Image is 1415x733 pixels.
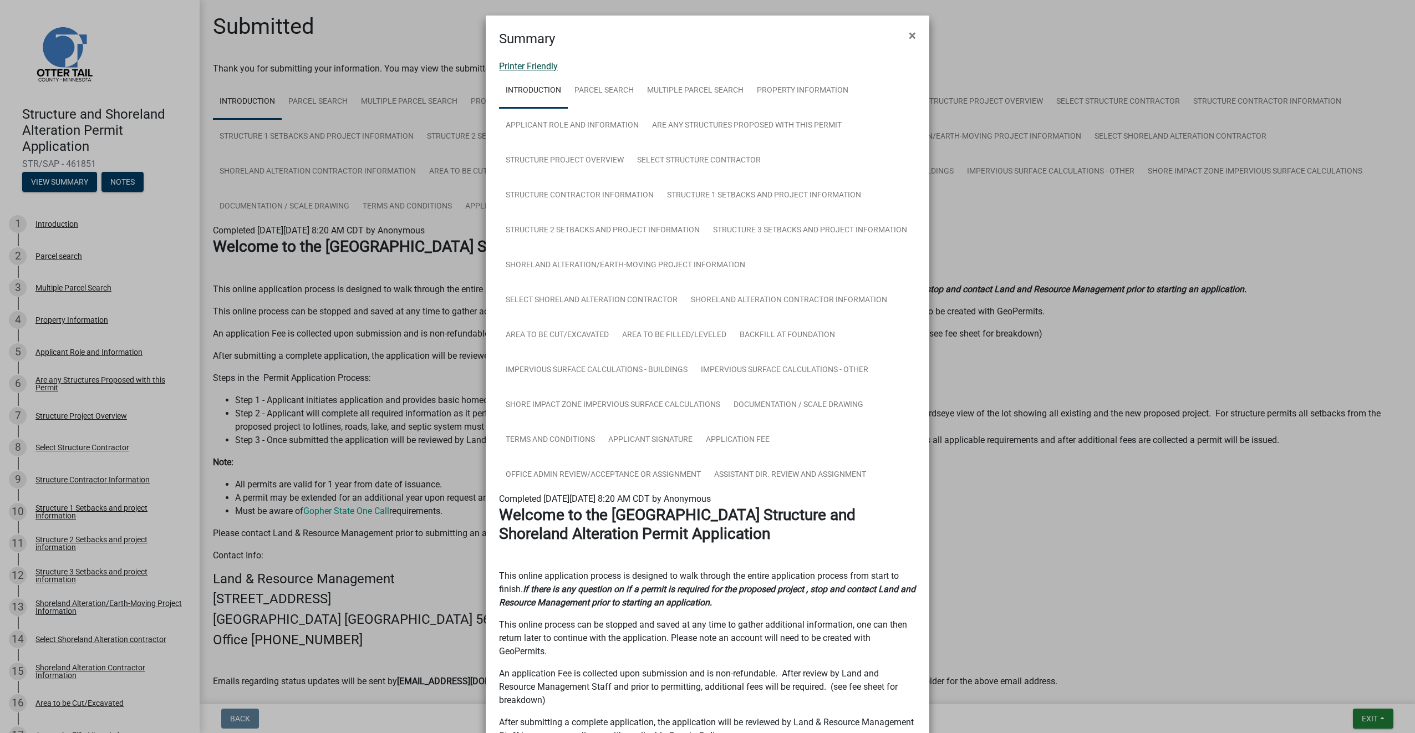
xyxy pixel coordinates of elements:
[630,143,767,179] a: Select Structure Contractor
[706,213,914,248] a: Structure 3 Setbacks and project information
[568,73,640,109] a: Parcel search
[499,318,615,353] a: Area to be Cut/Excavated
[909,28,916,43] span: ×
[733,318,842,353] a: Backfill at foundation
[699,423,776,458] a: Application Fee
[499,143,630,179] a: Structure Project Overview
[727,388,870,423] a: Documentation / Scale Drawing
[499,108,645,144] a: Applicant Role and Information
[602,423,699,458] a: Applicant Signature
[499,423,602,458] a: Terms and Conditions
[499,584,915,608] strong: If there is any question on if a permit is required for the proposed project , stop and contact L...
[499,353,694,388] a: Impervious Surface Calculations - Buildings
[707,457,873,493] a: Assistant Dir. Review and Assignment
[615,318,733,353] a: Area to be Filled/Leveled
[499,178,660,213] a: Structure Contractor Information
[684,283,894,318] a: Shoreland Alteration Contractor Information
[694,353,875,388] a: Impervious Surface Calculations - Other
[660,178,868,213] a: Structure 1 Setbacks and project information
[499,493,711,504] span: Completed [DATE][DATE] 8:20 AM CDT by Anonymous
[499,73,568,109] a: Introduction
[499,248,752,283] a: Shoreland Alteration/Earth-Moving Project Information
[499,29,555,49] h4: Summary
[750,73,855,109] a: Property Information
[900,20,925,51] button: Close
[499,61,558,72] a: Printer Friendly
[640,73,750,109] a: Multiple Parcel Search
[645,108,848,144] a: Are any Structures Proposed with this Permit
[499,283,684,318] a: Select Shoreland Alteration contractor
[499,506,856,543] strong: Welcome to the [GEOGRAPHIC_DATA] Structure and Shoreland Alteration Permit Application
[499,667,916,707] p: An application Fee is collected upon submission and is non-refundable. After review by Land and R...
[499,457,707,493] a: Office Admin Review/Acceptance or Assignment
[499,213,706,248] a: Structure 2 Setbacks and project information
[499,618,916,658] p: This online process can be stopped and saved at any time to gather additional information, one ca...
[499,569,916,609] p: This online application process is designed to walk through the entire application process from s...
[499,388,727,423] a: Shore Impact Zone Impervious Surface Calculations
